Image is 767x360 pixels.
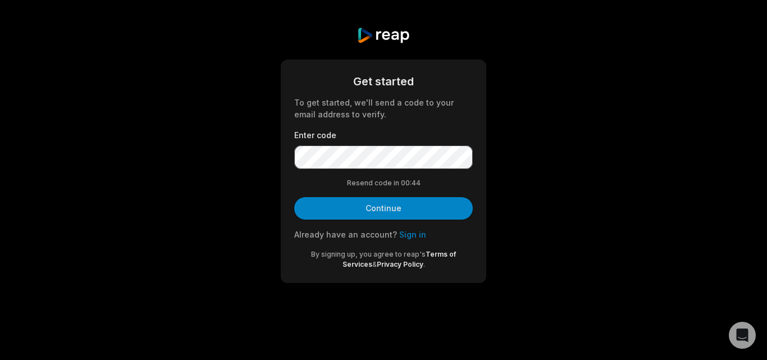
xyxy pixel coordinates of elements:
div: Get started [294,73,473,90]
a: Privacy Policy [377,260,423,268]
span: & [372,260,377,268]
a: Terms of Services [343,250,456,268]
span: 44 [412,178,421,188]
button: Continue [294,197,473,220]
label: Enter code [294,129,473,141]
span: Already have an account? [294,230,397,239]
div: To get started, we'll send a code to your email address to verify. [294,97,473,120]
a: Sign in [399,230,426,239]
div: Open Intercom Messenger [729,322,756,349]
div: Resend code in 00: [294,178,473,188]
span: . [423,260,425,268]
span: By signing up, you agree to reap's [311,250,426,258]
img: reap [357,27,410,44]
